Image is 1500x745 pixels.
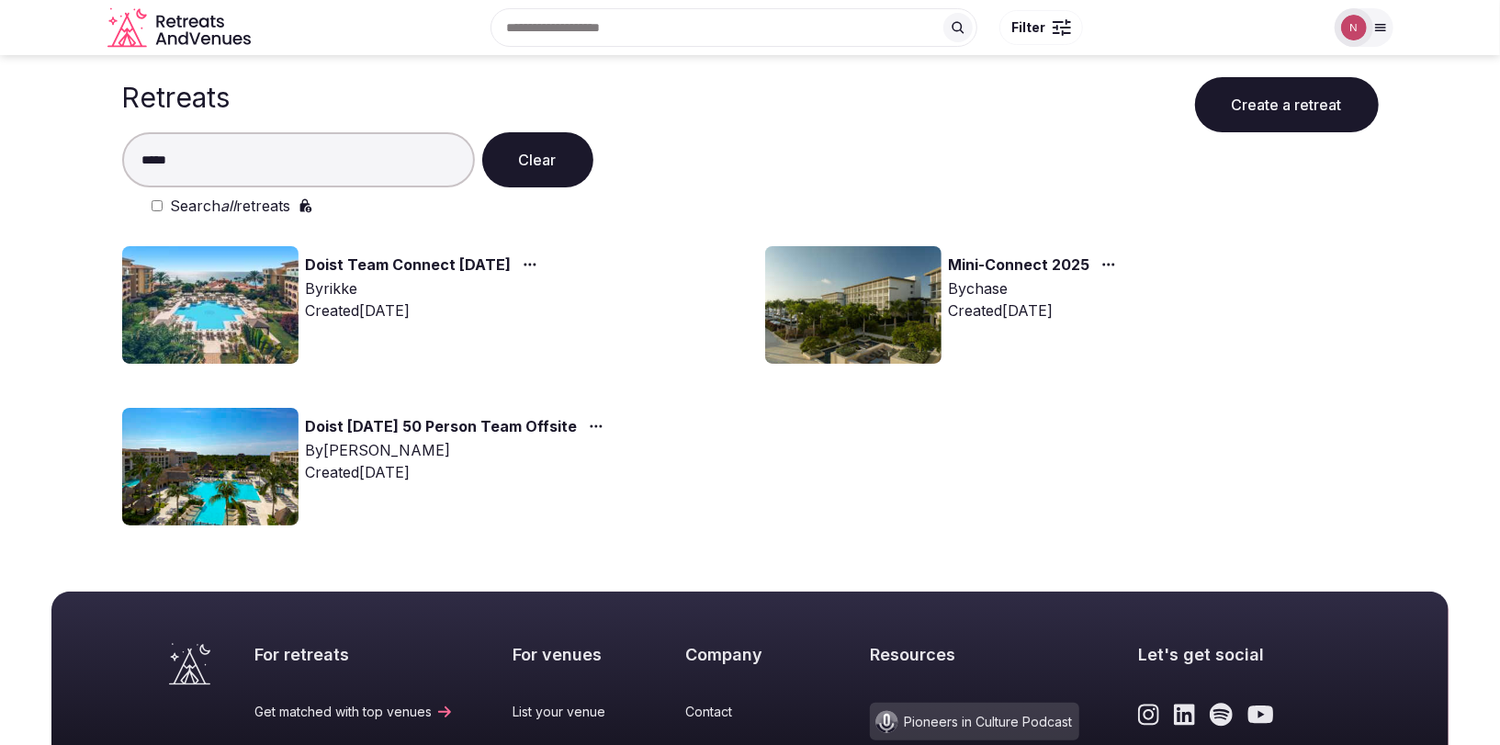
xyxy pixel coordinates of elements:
button: Filter [999,10,1083,45]
a: Link to the retreats and venues LinkedIn page [1174,703,1195,727]
img: Top retreat image for the retreat: Doist Team Connect Feb 2026 [122,246,299,364]
div: By chase [949,277,1123,299]
a: Doist [DATE] 50 Person Team Offsite [306,415,578,439]
div: Created [DATE] [306,461,611,483]
button: Clear [482,132,593,187]
a: Get matched with top venues [254,703,454,721]
div: Created [DATE] [306,299,545,322]
a: Doist Team Connect [DATE] [306,254,512,277]
a: Link to the retreats and venues Instagram page [1138,703,1159,727]
a: Contact [686,703,812,721]
button: Create a retreat [1195,77,1379,132]
img: Top retreat image for the retreat: Mini-Connect 2025 [765,246,942,364]
span: Filter [1011,18,1045,37]
label: Search retreats [170,195,290,217]
a: Link to the retreats and venues Youtube page [1247,703,1274,727]
a: Mini-Connect 2025 [949,254,1090,277]
h2: Resources [870,643,1079,666]
h2: For venues [513,643,627,666]
a: Pioneers in Culture Podcast [870,703,1079,740]
a: Visit the homepage [169,643,210,685]
a: List your venue [513,703,627,721]
img: Nathalia Bilotti [1341,15,1367,40]
em: all [220,197,236,215]
img: Top retreat image for the retreat: Doist Feb 2025 50 Person Team Offsite [122,408,299,525]
a: Visit the homepage [107,7,254,49]
h2: Company [686,643,812,666]
h1: Retreats [122,81,231,114]
a: Link to the retreats and venues Spotify page [1210,703,1233,727]
div: By rikke [306,277,545,299]
h2: For retreats [254,643,454,666]
div: Created [DATE] [949,299,1123,322]
div: By [PERSON_NAME] [306,439,611,461]
svg: Retreats and Venues company logo [107,7,254,49]
h2: Let's get social [1138,643,1331,666]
